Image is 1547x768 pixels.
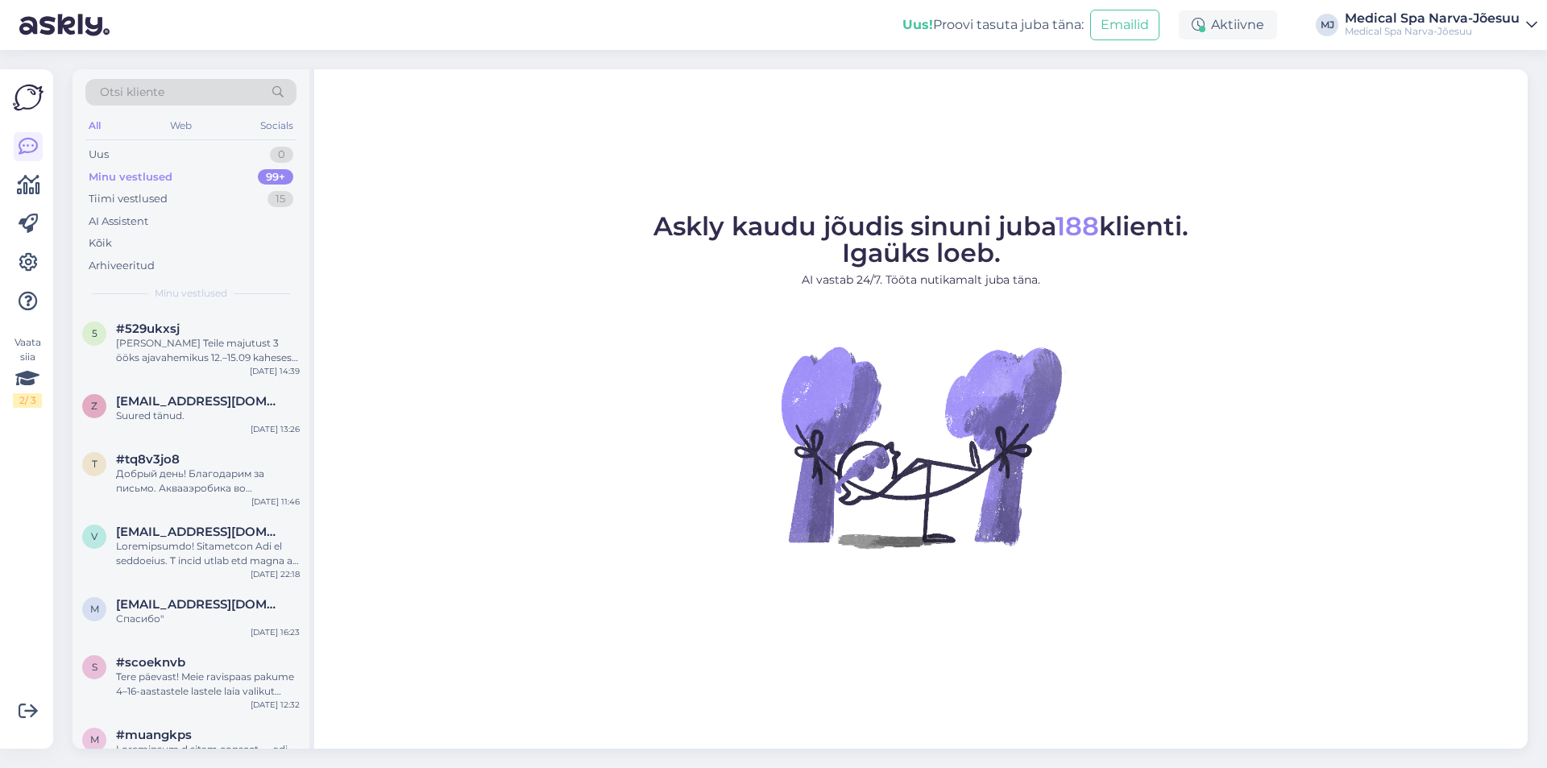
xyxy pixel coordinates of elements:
div: 2 / 3 [13,393,42,408]
span: 188 [1056,210,1099,242]
button: Emailid [1090,10,1159,40]
span: m [90,603,99,615]
img: Askly Logo [13,82,44,113]
div: Uus [89,147,109,163]
div: Minu vestlused [89,169,172,185]
div: Medical Spa Narva-Jõesuu [1345,25,1520,38]
div: [DATE] 14:39 [250,365,300,377]
div: Добрый день! Благодарим за письмо. Аквааэробика во внутреннем бассейне с 11:30. Тренировки проход... [116,467,300,496]
span: v [91,530,97,542]
span: #tq8v3jo8 [116,452,180,467]
span: t [92,458,97,470]
div: [DATE] 13:26 [251,423,300,435]
div: Arhiveeritud [89,258,155,274]
div: Tere päevast! Meie ravispaas pakume 4–16-aastastele lastele laia valikut tervistavaid protseduure... [116,670,300,699]
div: [DATE] 22:18 [251,568,300,580]
span: #scoeknvb [116,655,185,670]
span: Otsi kliente [100,84,164,101]
div: Medical Spa Narva-Jõesuu [1345,12,1520,25]
div: MJ [1316,14,1338,36]
div: Loremipsumdo! Sitametcon Adi el seddoeius. T incid utlab etd magna a enimad mini veniamqu nostru ... [116,539,300,568]
span: 5 [92,327,97,339]
div: [DATE] 16:23 [251,626,300,638]
div: All [85,115,104,136]
p: AI vastab 24/7. Tööta nutikamalt juba täna. [653,272,1188,289]
div: Aktiivne [1179,10,1277,39]
div: 99+ [258,169,293,185]
div: Suured tänud. [116,409,300,423]
div: Web [167,115,195,136]
b: Uus! [902,17,933,32]
span: m [90,733,99,745]
div: Tiimi vestlused [89,191,168,207]
div: [DATE] 11:46 [251,496,300,508]
div: 15 [268,191,293,207]
div: Proovi tasuta juba täna: [902,15,1084,35]
span: Minu vestlused [155,286,227,301]
div: Kõik [89,235,112,251]
span: mariia.timofeeva.13@gmail.com [116,597,284,612]
a: Medical Spa Narva-JõesuuMedical Spa Narva-Jõesuu [1345,12,1537,38]
div: 0 [270,147,293,163]
span: s [92,661,97,673]
div: Socials [257,115,297,136]
div: AI Assistent [89,214,148,230]
span: #muangkps [116,728,192,742]
span: z [91,400,97,412]
div: [DATE] 12:32 [251,699,300,711]
div: [PERSON_NAME] Teile majutust 3 ööks ajavahemikus 12.–15.09 kaheses standardtoas. Majutuse hind: 6... [116,336,300,365]
div: Спасибо" [116,612,300,626]
span: vladimirovna76@bk.ru [116,525,284,539]
div: Vaata siia [13,335,42,408]
span: #529ukxsj [116,322,180,336]
span: Askly kaudu jõudis sinuni juba klienti. Igaüks loeb. [653,210,1188,268]
img: No Chat active [776,301,1066,592]
span: zoja.mandla@mail.ee [116,394,284,409]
